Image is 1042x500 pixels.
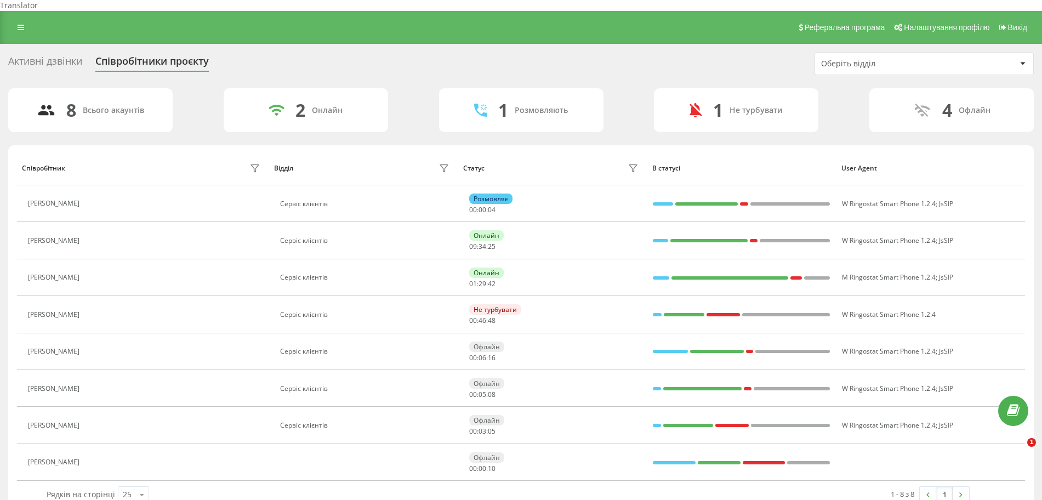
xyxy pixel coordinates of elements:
div: [PERSON_NAME] [28,458,82,466]
div: 4 [942,100,952,121]
span: M Ringostat Smart Phone 1.2.4 [842,272,936,282]
div: [PERSON_NAME] [28,385,82,393]
div: Офлайн [959,106,990,115]
div: [PERSON_NAME] [28,274,82,281]
span: 00 [469,205,477,214]
span: 42 [488,279,496,288]
div: Розмовляють [515,106,568,115]
span: Налаштування профілю [904,23,989,32]
div: 1 [713,100,723,121]
div: : : [469,243,496,251]
span: W Ringostat Smart Phone 1.2.4 [842,346,936,356]
div: Офлайн [469,342,504,352]
div: User Agent [841,164,1020,172]
div: Сервіс клієнтів [280,311,452,319]
span: 08 [488,390,496,399]
div: Активні дзвінки [8,55,82,72]
a: Реферальна програма [793,11,889,44]
div: 25 [123,489,132,500]
span: 00 [479,205,486,214]
span: 04 [488,205,496,214]
a: Налаштування профілю [889,11,993,44]
div: : : [469,354,496,362]
span: 06 [479,353,486,362]
div: Онлайн [469,230,504,241]
span: 1 [1027,438,1036,447]
div: Не турбувати [730,106,783,115]
div: 2 [295,100,305,121]
div: [PERSON_NAME] [28,311,82,319]
span: Вихід [1008,23,1027,32]
span: Рядків на сторінці [47,489,115,499]
span: 00 [469,464,477,473]
div: 8 [66,100,76,121]
div: Сервіс клієнтів [280,274,452,281]
div: 1 - 8 з 8 [891,488,914,499]
div: Відділ [274,164,293,172]
span: 25 [488,242,496,251]
span: JsSIP [939,384,953,393]
div: Сервіс клієнтів [280,385,452,393]
div: Всього акаунтів [83,106,144,115]
div: Онлайн [469,268,504,278]
span: 16 [488,353,496,362]
span: JsSIP [939,272,953,282]
div: Сервіс клієнтів [280,200,452,208]
div: 1 [498,100,508,121]
div: Статус [463,164,485,172]
span: JsSIP [939,346,953,356]
div: Оберіть відділ [821,59,952,69]
div: : : [469,428,496,435]
span: 05 [479,390,486,399]
span: 00 [469,427,477,436]
div: [PERSON_NAME] [28,200,82,207]
div: Офлайн [469,415,504,425]
span: 03 [479,427,486,436]
div: : : [469,391,496,399]
span: 34 [479,242,486,251]
div: В статусі [652,164,831,172]
span: 48 [488,316,496,325]
span: JsSIP [939,421,953,430]
div: Не турбувати [469,304,521,315]
span: W Ringostat Smart Phone 1.2.4 [842,384,936,393]
div: : : [469,465,496,473]
span: 01 [469,279,477,288]
span: JsSIP [939,236,953,245]
span: Реферальна програма [805,23,885,32]
div: [PERSON_NAME] [28,422,82,429]
iframe: Intercom live chat [1005,438,1031,464]
span: 29 [479,279,486,288]
div: : : [469,317,496,325]
div: Онлайн [312,106,343,115]
div: Офлайн [469,452,504,463]
span: W Ringostat Smart Phone 1.2.4 [842,310,936,319]
div: Сервіс клієнтів [280,348,452,355]
span: 00 [469,390,477,399]
span: 10 [488,464,496,473]
div: [PERSON_NAME] [28,348,82,355]
span: 46 [479,316,486,325]
div: Розмовляє [469,194,513,204]
div: : : [469,206,496,214]
div: Співробітник [22,164,65,172]
span: 00 [469,353,477,362]
span: 00 [479,464,486,473]
span: 05 [488,427,496,436]
div: [PERSON_NAME] [28,237,82,245]
span: W Ringostat Smart Phone 1.2.4 [842,199,936,208]
div: Сервіс клієнтів [280,237,452,245]
a: Вихід [994,11,1031,44]
div: Співробітники проєкту [95,55,209,72]
div: Офлайн [469,378,504,389]
div: : : [469,280,496,288]
span: W Ringostat Smart Phone 1.2.4 [842,421,936,430]
span: JsSIP [939,199,953,208]
span: 00 [469,316,477,325]
span: W Ringostat Smart Phone 1.2.4 [842,236,936,245]
span: 09 [469,242,477,251]
div: Сервіс клієнтів [280,422,452,429]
